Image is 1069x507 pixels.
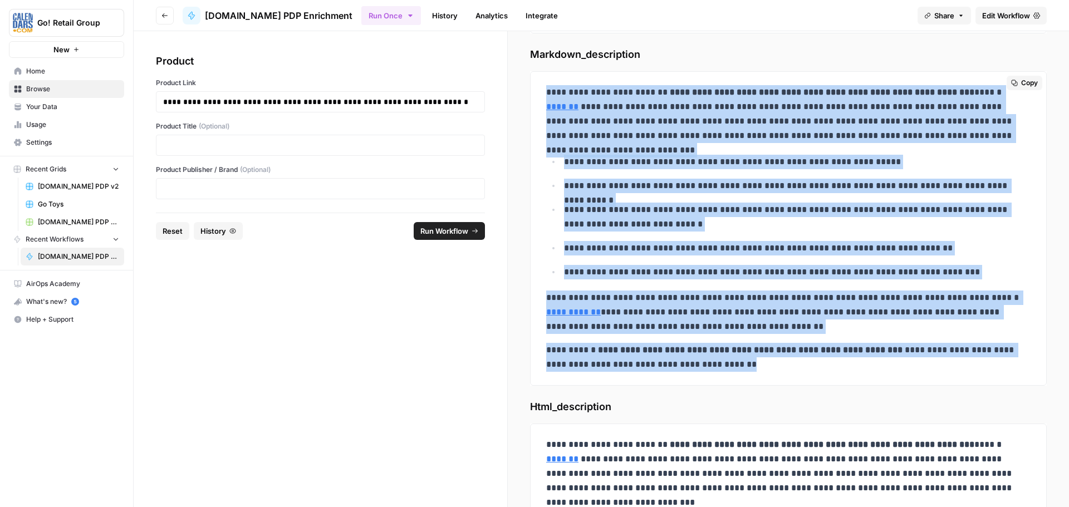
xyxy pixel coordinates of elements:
a: Usage [9,116,124,134]
a: History [425,7,464,24]
a: Your Data [9,98,124,116]
button: What's new? 5 [9,293,124,311]
button: Recent Grids [9,161,124,178]
a: [DOMAIN_NAME] PDP v2 [21,178,124,195]
span: Html_description [530,399,1047,415]
a: Analytics [469,7,514,24]
span: (Optional) [240,165,271,175]
button: Run Workflow [414,222,485,240]
span: [DOMAIN_NAME] PDP Enrichment [38,252,119,262]
span: Help + Support [26,314,119,324]
a: Settings [9,134,124,151]
a: Browse [9,80,124,98]
a: [DOMAIN_NAME] PDP Enrichment Grid [21,213,124,231]
span: AirOps Academy [26,279,119,289]
a: [DOMAIN_NAME] PDP Enrichment [183,7,352,24]
span: [DOMAIN_NAME] PDP Enrichment Grid [38,217,119,227]
label: Product Title [156,121,485,131]
button: Run Once [361,6,421,25]
span: New [53,44,70,55]
button: Copy [1007,76,1042,90]
span: (Optional) [199,121,229,131]
button: Recent Workflows [9,231,124,248]
a: Edit Workflow [975,7,1047,24]
a: Home [9,62,124,80]
div: What's new? [9,293,124,310]
button: New [9,41,124,58]
span: Go Toys [38,199,119,209]
button: Reset [156,222,189,240]
div: Product [156,53,485,69]
a: Integrate [519,7,565,24]
span: Edit Workflow [982,10,1030,21]
span: Recent Workflows [26,234,84,244]
span: Markdown_description [530,47,1047,62]
span: Recent Grids [26,164,66,174]
img: Go! Retail Group Logo [13,13,33,33]
span: History [200,225,226,237]
span: [DOMAIN_NAME] PDP v2 [38,181,119,191]
span: Home [26,66,119,76]
span: Your Data [26,102,119,112]
a: [DOMAIN_NAME] PDP Enrichment [21,248,124,265]
span: Settings [26,137,119,147]
text: 5 [73,299,76,304]
a: 5 [71,298,79,306]
a: AirOps Academy [9,275,124,293]
span: Copy [1021,78,1038,88]
button: Workspace: Go! Retail Group [9,9,124,37]
button: Share [918,7,971,24]
span: Run Workflow [420,225,468,237]
span: Go! Retail Group [37,17,105,28]
label: Product Publisher / Brand [156,165,485,175]
span: [DOMAIN_NAME] PDP Enrichment [205,9,352,22]
a: Go Toys [21,195,124,213]
span: Share [934,10,954,21]
span: Usage [26,120,119,130]
label: Product Link [156,78,485,88]
span: Reset [163,225,183,237]
button: Help + Support [9,311,124,328]
span: Browse [26,84,119,94]
button: History [194,222,243,240]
